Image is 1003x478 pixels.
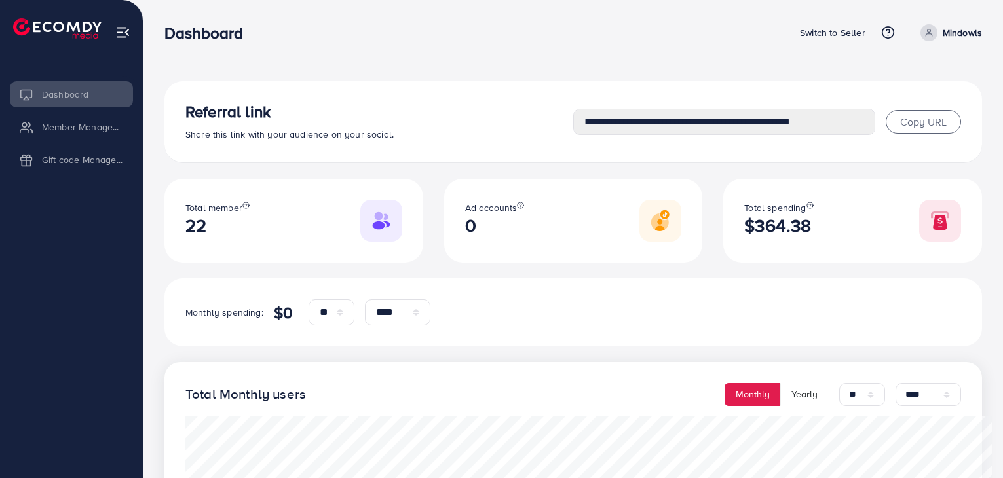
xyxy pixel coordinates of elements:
[900,115,947,129] span: Copy URL
[360,200,402,242] img: Responsive image
[115,25,130,40] img: menu
[780,383,829,406] button: Yearly
[744,215,813,236] h2: $364.38
[465,201,518,214] span: Ad accounts
[915,24,982,41] a: Mindowls
[800,25,865,41] p: Switch to Seller
[13,18,102,39] img: logo
[639,200,681,242] img: Responsive image
[185,102,573,121] h3: Referral link
[185,304,263,320] p: Monthly spending:
[185,215,250,236] h2: 22
[744,201,806,214] span: Total spending
[185,128,394,141] span: Share this link with your audience on your social.
[943,25,982,41] p: Mindowls
[886,110,961,134] button: Copy URL
[185,201,242,214] span: Total member
[465,215,525,236] h2: 0
[185,386,306,403] h4: Total Monthly users
[725,383,781,406] button: Monthly
[164,24,254,43] h3: Dashboard
[274,303,293,322] h4: $0
[919,200,961,242] img: Responsive image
